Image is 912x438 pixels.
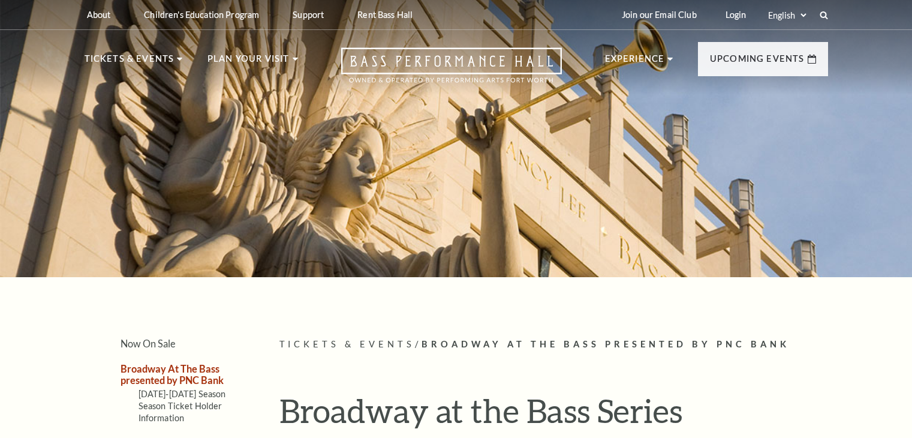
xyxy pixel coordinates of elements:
span: Broadway At The Bass presented by PNC Bank [422,339,790,349]
select: Select: [766,10,808,21]
p: About [87,10,111,20]
p: Rent Bass Hall [357,10,413,20]
span: Tickets & Events [279,339,416,349]
a: Now On Sale [121,338,176,349]
p: Plan Your Visit [207,52,290,73]
p: Tickets & Events [85,52,174,73]
a: Season Ticket Holder Information [139,401,222,423]
p: Upcoming Events [710,52,805,73]
a: [DATE]-[DATE] Season [139,389,226,399]
p: Children's Education Program [144,10,259,20]
p: Experience [605,52,665,73]
p: Support [293,10,324,20]
p: / [279,337,828,352]
a: Broadway At The Bass presented by PNC Bank [121,363,224,386]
